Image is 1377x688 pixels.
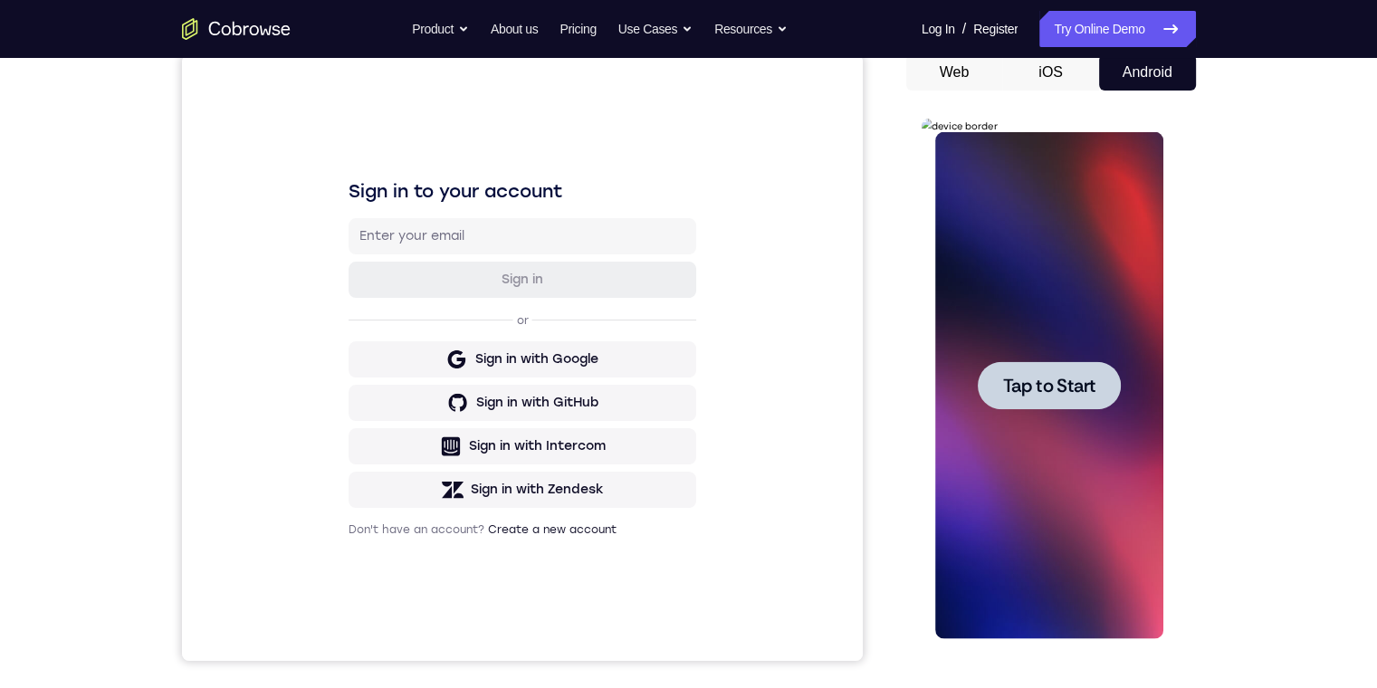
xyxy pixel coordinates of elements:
a: Try Online Demo [1039,11,1195,47]
button: iOS [1002,54,1099,91]
span: / [962,18,966,40]
button: Use Cases [618,11,693,47]
a: Go to the home page [182,18,291,40]
button: Sign in with Intercom [167,374,514,410]
div: Sign in with Google [293,296,416,314]
button: Tap to Start [56,243,199,291]
button: Sign in with Zendesk [167,417,514,454]
a: About us [491,11,538,47]
button: Sign in with Google [167,287,514,323]
a: Log In [922,11,955,47]
button: Android [1099,54,1196,91]
iframe: Agent [182,54,863,661]
div: Sign in with Zendesk [289,426,422,444]
a: Pricing [559,11,596,47]
span: Tap to Start [81,258,174,276]
button: Web [906,54,1003,91]
p: or [331,259,350,273]
button: Resources [714,11,788,47]
p: Don't have an account? [167,468,514,483]
a: Register [973,11,1018,47]
div: Sign in with GitHub [294,339,416,358]
a: Create a new account [306,469,435,482]
div: Sign in with Intercom [287,383,424,401]
button: Product [412,11,469,47]
button: Sign in with GitHub [167,330,514,367]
